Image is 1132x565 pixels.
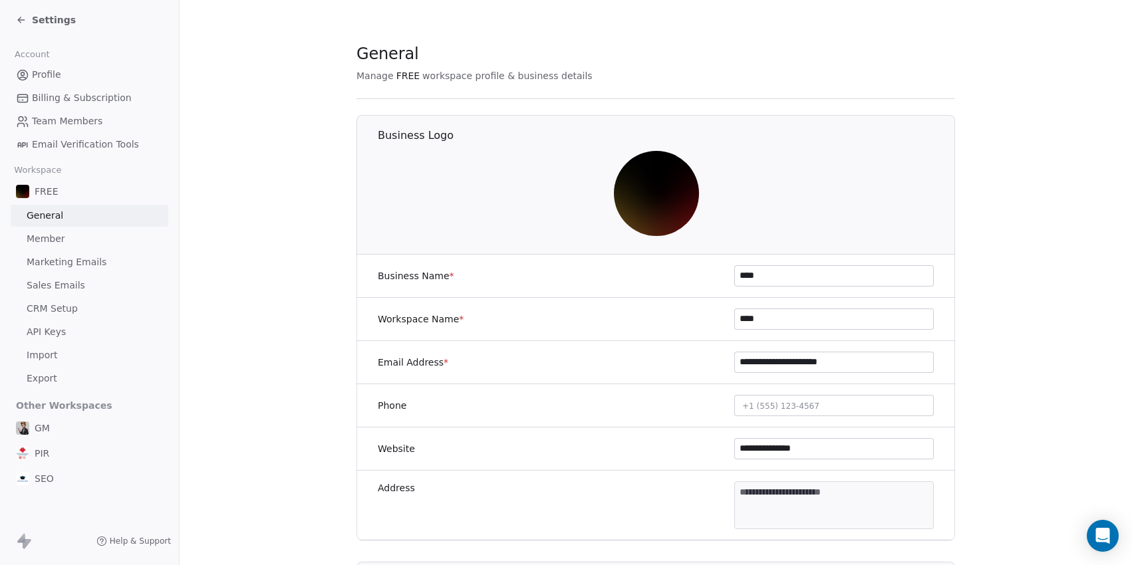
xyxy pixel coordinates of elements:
a: Marketing Emails [11,251,168,273]
span: workspace profile & business details [422,69,593,82]
span: CRM Setup [27,302,78,316]
span: Import [27,348,57,362]
span: Account [9,45,55,64]
img: logo%20piramis%20vodafone.jpg [16,447,29,460]
span: General [356,44,419,64]
span: FREE [396,69,420,82]
label: Phone [378,399,406,412]
span: Sales Emails [27,279,85,292]
span: General [27,209,63,223]
span: Other Workspaces [11,395,118,416]
span: SEO [35,472,54,485]
a: Export [11,368,168,390]
a: Email Verification Tools [11,134,168,156]
a: API Keys [11,321,168,343]
a: Help & Support [96,536,171,546]
span: Billing & Subscription [32,91,132,105]
img: gradiend-bg-dark_compress.jpg [614,151,699,236]
a: General [11,205,168,227]
label: Workspace Name [378,312,464,326]
label: Business Name [378,269,454,282]
a: Billing & Subscription [11,87,168,109]
a: Member [11,228,168,250]
a: CRM Setup [11,298,168,320]
span: Settings [32,13,76,27]
h1: Business Logo [378,128,956,143]
label: Email Address [378,356,448,369]
a: Profile [11,64,168,86]
a: Sales Emails [11,275,168,296]
span: Profile [32,68,61,82]
span: Export [27,372,57,386]
img: gradiend-bg-dark_compress.jpg [16,185,29,198]
img: Icona%20StudioSEO_160x160.jpg [16,472,29,485]
span: GM [35,421,50,435]
span: Team Members [32,114,102,128]
span: Marketing Emails [27,255,106,269]
div: Open Intercom Messenger [1087,520,1119,552]
span: Email Verification Tools [32,138,139,152]
label: Website [378,442,415,455]
span: Manage [356,69,394,82]
a: Settings [16,13,76,27]
label: Address [378,481,415,495]
span: Workspace [9,160,67,180]
span: FREE [35,185,58,198]
button: +1 (555) 123-4567 [734,395,934,416]
span: Member [27,232,65,246]
span: Help & Support [110,536,171,546]
span: API Keys [27,325,66,339]
img: consulente_stile_cartoon.jpg [16,421,29,435]
a: Import [11,344,168,366]
a: Team Members [11,110,168,132]
span: PIR [35,447,49,460]
span: +1 (555) 123-4567 [742,401,819,411]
